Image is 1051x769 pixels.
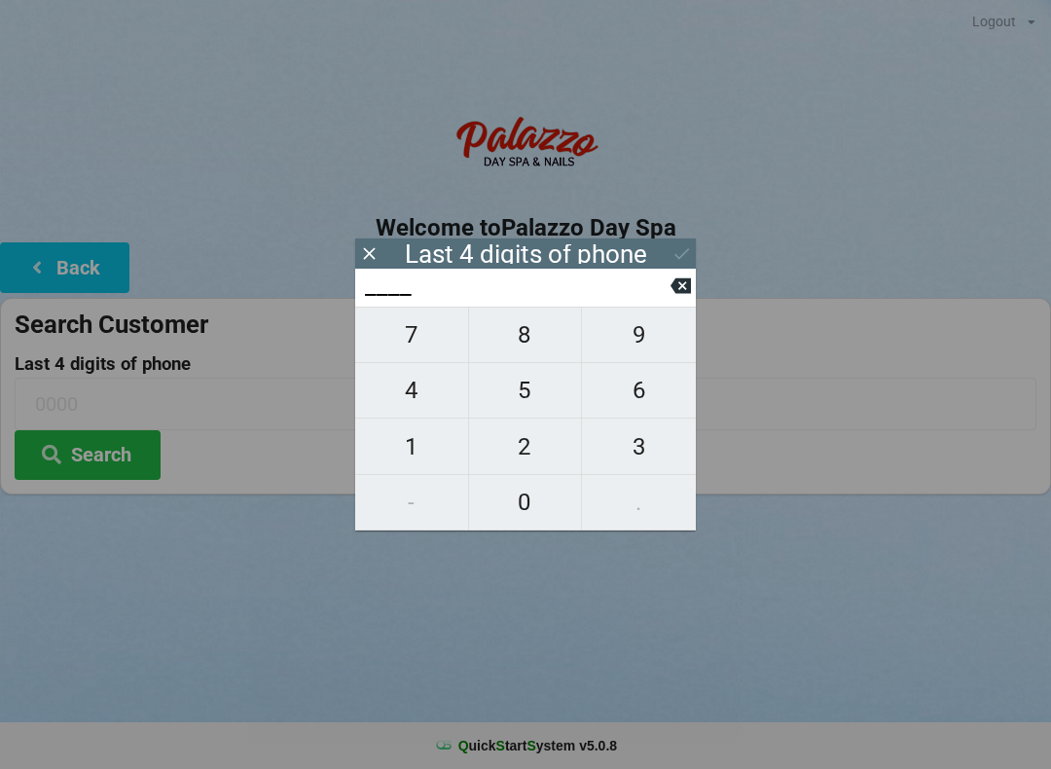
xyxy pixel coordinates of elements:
span: 3 [582,426,696,467]
button: 8 [469,307,583,363]
span: 8 [469,314,582,355]
button: 3 [582,419,696,474]
button: 1 [355,419,469,474]
span: 0 [469,482,582,523]
button: 0 [469,475,583,531]
span: 2 [469,426,582,467]
button: 6 [582,363,696,419]
span: 6 [582,370,696,411]
span: 4 [355,370,468,411]
span: 9 [582,314,696,355]
button: 4 [355,363,469,419]
div: Last 4 digits of phone [405,244,647,264]
span: 5 [469,370,582,411]
span: 1 [355,426,468,467]
button: 2 [469,419,583,474]
span: 7 [355,314,468,355]
button: 7 [355,307,469,363]
button: 5 [469,363,583,419]
button: 9 [582,307,696,363]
